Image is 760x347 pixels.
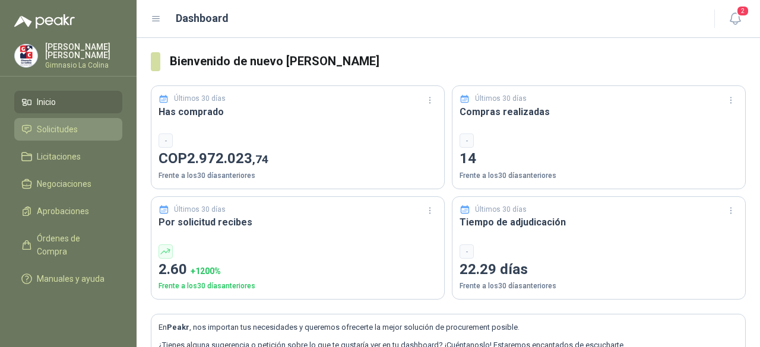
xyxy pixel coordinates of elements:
[159,321,738,333] p: En , nos importan tus necesidades y queremos ofrecerte la mejor solución de procurement posible.
[460,104,738,119] h3: Compras realizadas
[159,170,437,182] p: Frente a los 30 días anteriores
[15,44,37,67] img: Company Logo
[37,272,104,285] span: Manuales y ayuda
[736,5,749,17] span: 2
[37,150,81,163] span: Licitaciones
[159,281,437,292] p: Frente a los 30 días anteriores
[14,268,122,290] a: Manuales y ayuda
[159,148,437,170] p: COP
[14,118,122,141] a: Solicitudes
[159,104,437,119] h3: Has comprado
[252,152,268,166] span: ,74
[170,52,746,71] h3: Bienvenido de nuevo [PERSON_NAME]
[191,266,221,276] span: + 1200 %
[167,323,189,332] b: Peakr
[159,259,437,281] p: 2.60
[14,14,75,28] img: Logo peakr
[187,150,268,167] span: 2.972.023
[37,123,78,136] span: Solicitudes
[724,8,746,30] button: 2
[14,200,122,222] a: Aprobaciones
[460,215,738,230] h3: Tiempo de adjudicación
[460,170,738,182] p: Frente a los 30 días anteriores
[460,259,738,281] p: 22.29 días
[460,244,474,259] div: -
[14,173,122,195] a: Negociaciones
[159,133,173,148] div: -
[14,91,122,113] a: Inicio
[174,204,226,215] p: Últimos 30 días
[14,145,122,168] a: Licitaciones
[14,227,122,263] a: Órdenes de Compra
[37,232,111,258] span: Órdenes de Compra
[460,281,738,292] p: Frente a los 30 días anteriores
[37,205,89,218] span: Aprobaciones
[37,95,56,109] span: Inicio
[176,10,229,27] h1: Dashboard
[475,93,527,104] p: Últimos 30 días
[460,133,474,148] div: -
[37,177,91,190] span: Negociaciones
[174,93,226,104] p: Últimos 30 días
[159,215,437,230] h3: Por solicitud recibes
[45,43,122,59] p: [PERSON_NAME] [PERSON_NAME]
[475,204,527,215] p: Últimos 30 días
[45,62,122,69] p: Gimnasio La Colina
[460,148,738,170] p: 14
